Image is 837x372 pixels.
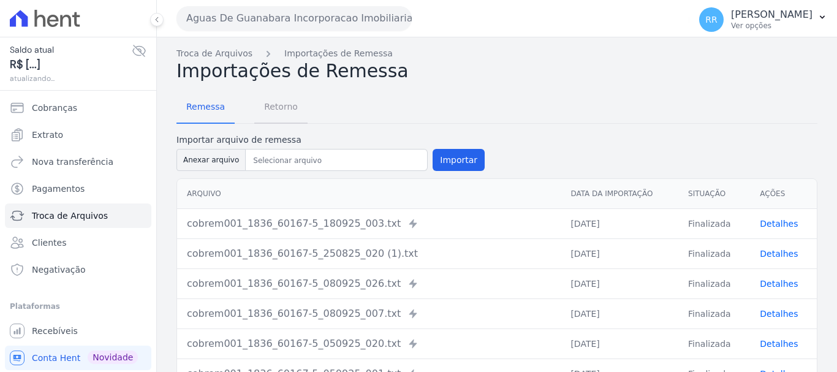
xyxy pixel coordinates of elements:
[187,216,551,231] div: cobrem001_1836_60167-5_180925_003.txt
[248,153,425,168] input: Selecionar arquivo
[760,339,798,349] a: Detalhes
[760,249,798,259] a: Detalhes
[284,47,393,60] a: Importações de Remessa
[678,238,750,268] td: Finalizada
[32,352,80,364] span: Conta Hent
[187,306,551,321] div: cobrem001_1836_60167-5_080925_007.txt
[32,156,113,168] span: Nova transferência
[10,44,132,56] span: Saldo atual
[561,268,678,298] td: [DATE]
[32,264,86,276] span: Negativação
[561,238,678,268] td: [DATE]
[32,210,108,222] span: Troca de Arquivos
[176,149,246,171] button: Anexar arquivo
[705,15,717,24] span: RR
[187,336,551,351] div: cobrem001_1836_60167-5_050925_020.txt
[32,129,63,141] span: Extrato
[176,6,412,31] button: Aguas De Guanabara Incorporacao Imobiliaria SPE LTDA
[731,9,812,21] p: [PERSON_NAME]
[760,309,798,319] a: Detalhes
[10,56,132,73] span: R$ [...]
[561,179,678,209] th: Data da Importação
[561,328,678,359] td: [DATE]
[678,268,750,298] td: Finalizada
[176,134,485,146] label: Importar arquivo de remessa
[5,257,151,282] a: Negativação
[187,276,551,291] div: cobrem001_1836_60167-5_080925_026.txt
[760,219,798,229] a: Detalhes
[176,47,252,60] a: Troca de Arquivos
[678,208,750,238] td: Finalizada
[176,60,817,82] h2: Importações de Remessa
[678,179,750,209] th: Situação
[32,102,77,114] span: Cobranças
[32,325,78,337] span: Recebíveis
[176,47,817,60] nav: Breadcrumb
[88,351,138,364] span: Novidade
[433,149,485,171] button: Importar
[5,177,151,201] a: Pagamentos
[5,230,151,255] a: Clientes
[257,94,305,119] span: Retorno
[561,298,678,328] td: [DATE]
[187,246,551,261] div: cobrem001_1836_60167-5_250825_020 (1).txt
[760,279,798,289] a: Detalhes
[5,203,151,228] a: Troca de Arquivos
[5,319,151,343] a: Recebíveis
[678,328,750,359] td: Finalizada
[179,94,232,119] span: Remessa
[10,73,132,84] span: atualizando...
[750,179,817,209] th: Ações
[678,298,750,328] td: Finalizada
[5,123,151,147] a: Extrato
[5,96,151,120] a: Cobranças
[731,21,812,31] p: Ver opções
[177,179,561,209] th: Arquivo
[32,237,66,249] span: Clientes
[176,92,235,124] a: Remessa
[689,2,837,37] button: RR [PERSON_NAME] Ver opções
[32,183,85,195] span: Pagamentos
[5,346,151,370] a: Conta Hent Novidade
[10,299,146,314] div: Plataformas
[561,208,678,238] td: [DATE]
[254,92,308,124] a: Retorno
[5,150,151,174] a: Nova transferência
